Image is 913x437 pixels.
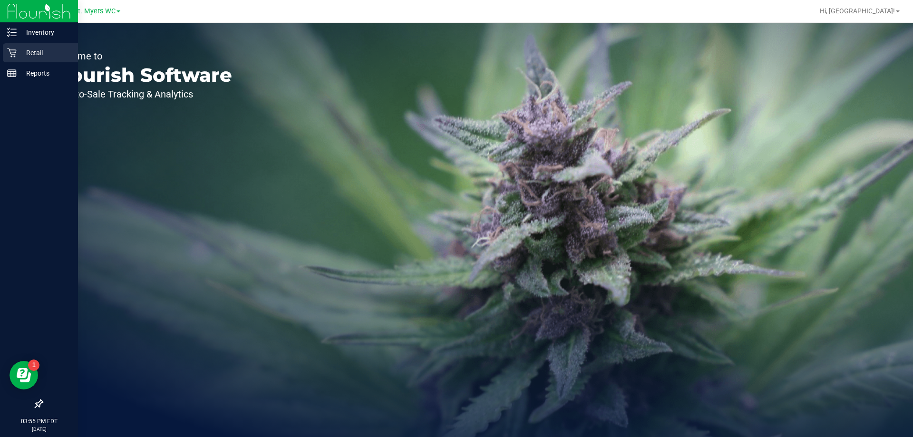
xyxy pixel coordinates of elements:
[820,7,895,15] span: Hi, [GEOGRAPHIC_DATA]!
[7,48,17,58] inline-svg: Retail
[17,27,74,38] p: Inventory
[17,47,74,58] p: Retail
[28,359,39,371] iframe: Resource center unread badge
[51,89,232,99] p: Seed-to-Sale Tracking & Analytics
[7,68,17,78] inline-svg: Reports
[4,417,74,426] p: 03:55 PM EDT
[10,361,38,389] iframe: Resource center
[51,66,232,85] p: Flourish Software
[74,7,116,15] span: Ft. Myers WC
[17,68,74,79] p: Reports
[51,51,232,61] p: Welcome to
[7,28,17,37] inline-svg: Inventory
[4,426,74,433] p: [DATE]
